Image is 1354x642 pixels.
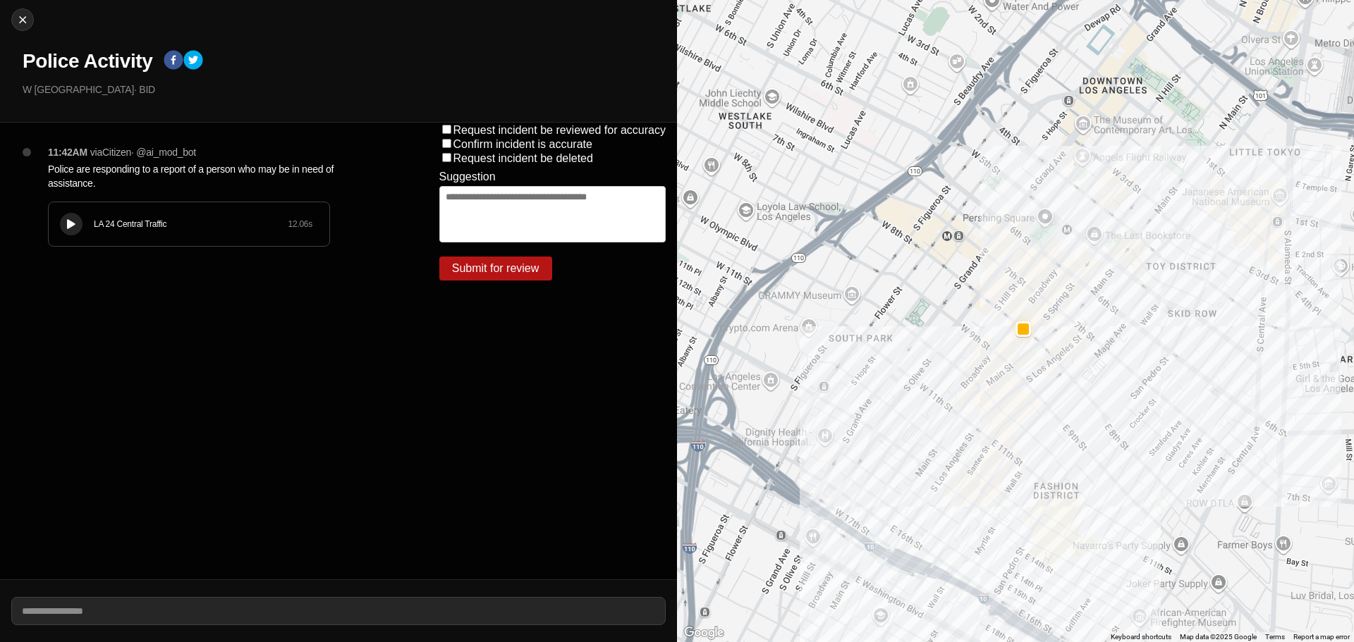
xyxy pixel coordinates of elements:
a: Open this area in Google Maps (opens a new window) [681,624,727,642]
label: Request incident be deleted [453,152,593,164]
label: Confirm incident is accurate [453,138,592,150]
button: cancel [11,8,34,31]
img: Google [681,624,727,642]
div: 12.06 s [288,218,312,230]
a: Terms [1265,633,1285,641]
button: Submit for review [439,257,552,280]
button: twitter [183,50,203,73]
p: via Citizen · @ ai_mod_bot [90,145,196,159]
button: Keyboard shortcuts [1111,632,1171,642]
img: cancel [16,13,30,27]
label: Request incident be reviewed for accuracy [453,124,666,136]
p: W [GEOGRAPHIC_DATA] · BID [23,82,666,97]
p: 11:42AM [48,145,87,159]
div: LA 24 Central Traffic [94,218,288,230]
h1: Police Activity [23,49,152,74]
button: facebook [164,50,183,73]
a: Report a map error [1293,633,1350,641]
label: Suggestion [439,171,496,183]
span: Map data ©2025 Google [1180,633,1257,641]
p: Police are responding to a report of a person who may be in need of assistance. [48,162,383,190]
